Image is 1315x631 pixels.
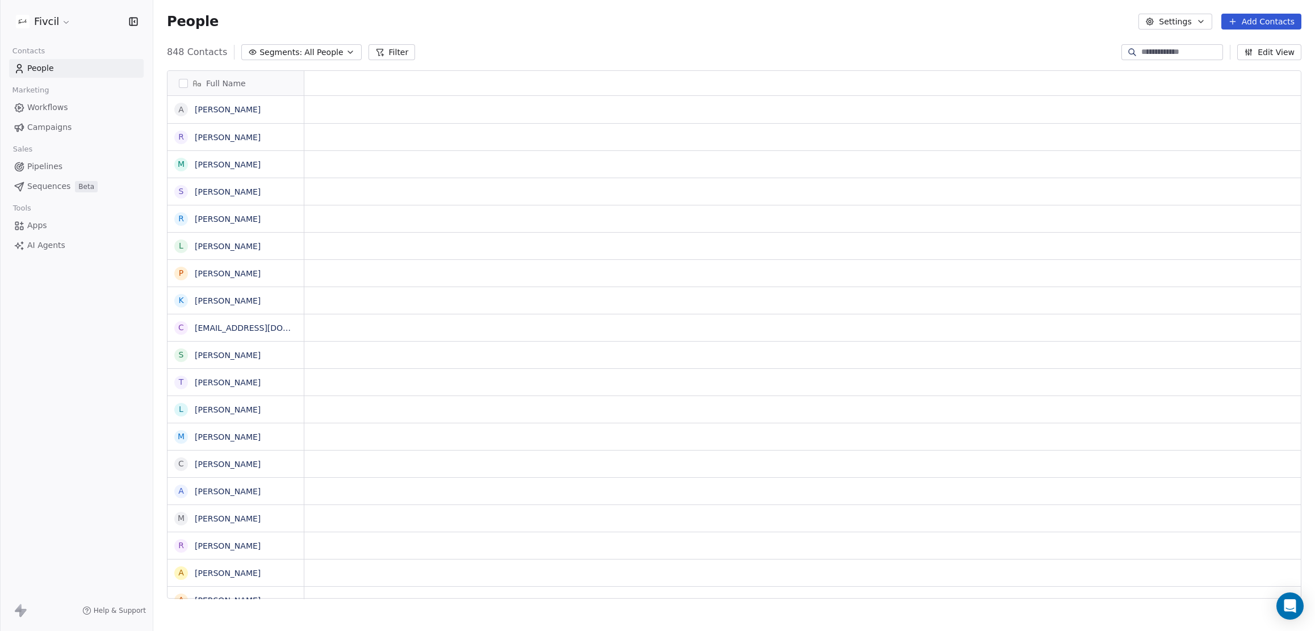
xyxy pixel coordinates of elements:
a: [PERSON_NAME] [195,378,261,387]
span: Workflows [27,102,68,113]
a: [PERSON_NAME] [195,133,261,142]
a: [PERSON_NAME] [195,460,261,469]
span: Beta [75,181,98,192]
div: grid [167,96,304,599]
span: Sequences [27,180,70,192]
button: Add Contacts [1221,14,1301,30]
a: [PERSON_NAME] [195,569,261,578]
a: [PERSON_NAME] [195,405,261,414]
a: [PERSON_NAME] [195,296,261,305]
span: Fivcil [34,14,59,29]
a: People [9,59,144,78]
div: Full Name [167,71,304,95]
div: M [178,512,185,524]
img: Fivcil_Square_Logo.png [16,15,30,28]
div: c [178,322,184,334]
span: Help & Support [94,606,146,615]
span: People [167,13,219,30]
div: R [178,131,184,143]
a: [PERSON_NAME] [195,514,261,523]
div: M [178,431,185,443]
div: S [179,186,184,197]
div: L [179,403,183,415]
span: AI Agents [27,239,65,251]
span: Contacts [7,43,50,60]
div: A [178,104,184,116]
a: [PERSON_NAME] [195,269,261,278]
a: [PERSON_NAME] [195,105,261,114]
span: People [27,62,54,74]
div: R [178,540,184,552]
div: R [178,213,184,225]
a: [EMAIL_ADDRESS][DOMAIN_NAME] [195,323,334,333]
div: Open Intercom Messenger [1276,592,1304,620]
div: A [178,485,184,497]
a: [PERSON_NAME] [195,432,261,441]
a: [PERSON_NAME] [195,242,261,251]
span: Campaigns [27,121,72,133]
span: Pipelines [27,161,62,173]
a: [PERSON_NAME] [195,487,261,496]
div: s [179,349,184,361]
a: Apps [9,216,144,235]
button: Edit View [1237,44,1301,60]
div: P [179,267,183,279]
a: Workflows [9,98,144,117]
div: A [178,594,184,606]
div: A [178,567,184,579]
a: Help & Support [82,606,146,615]
button: Settings [1138,14,1212,30]
div: T [179,376,184,388]
span: Sales [8,141,37,158]
a: [PERSON_NAME] [195,351,261,360]
span: 848 Contacts [167,45,227,59]
a: [PERSON_NAME] [195,214,261,224]
div: C [178,458,184,470]
a: Pipelines [9,157,144,176]
span: Full Name [206,78,246,89]
button: Filter [368,44,416,60]
a: AI Agents [9,236,144,255]
span: All People [304,47,343,58]
span: Marketing [7,82,54,99]
a: [PERSON_NAME] [195,160,261,169]
a: [PERSON_NAME] [195,541,261,550]
span: Apps [27,220,47,232]
a: SequencesBeta [9,177,144,196]
a: Campaigns [9,118,144,137]
button: Fivcil [14,12,73,31]
div: L [179,240,183,252]
span: Segments: [259,47,302,58]
span: Tools [8,200,36,217]
a: [PERSON_NAME] [195,187,261,196]
div: K [178,295,183,306]
a: [PERSON_NAME] [195,596,261,605]
div: M [178,158,185,170]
